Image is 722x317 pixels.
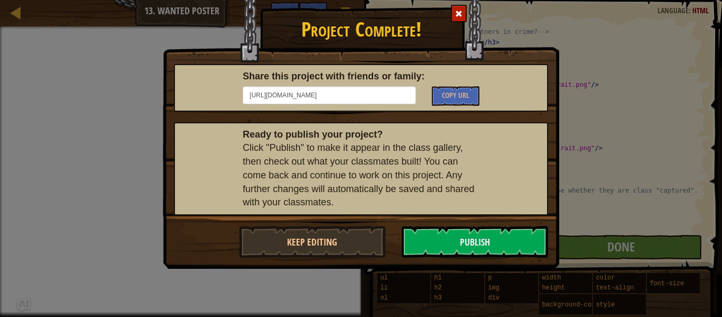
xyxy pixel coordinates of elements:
span: Click "Publish" to make it appear in the class gallery, then check out what your classmates built... [243,142,474,207]
button: Publish [402,226,549,258]
button: Copy URL [432,86,479,106]
span: Copy URL [442,90,469,100]
button: Keep Editing [239,226,386,258]
h1: Project Complete! [163,13,559,40]
b: Share this project with friends or family: [243,71,424,81]
b: Ready to publish your project? [243,129,383,140]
